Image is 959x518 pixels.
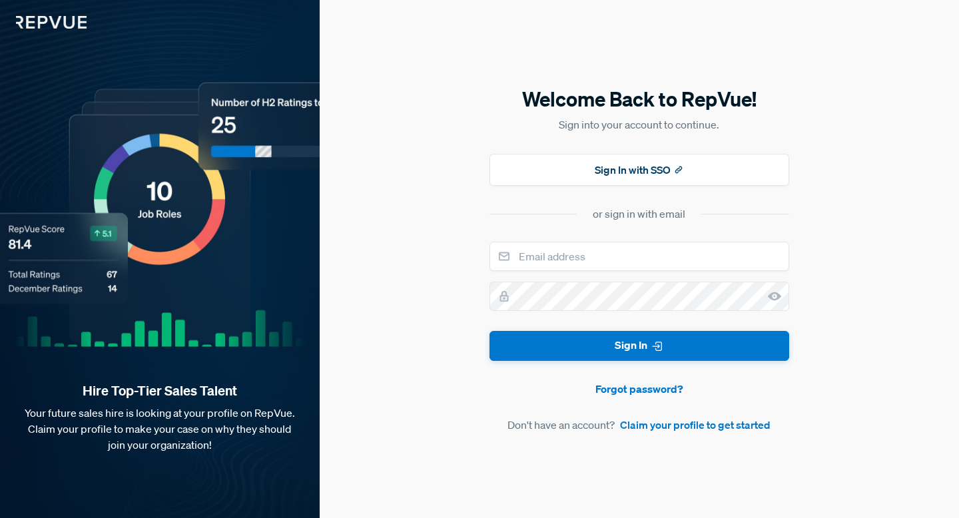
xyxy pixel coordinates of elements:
a: Forgot password? [489,381,789,397]
strong: Hire Top-Tier Sales Talent [21,382,298,399]
div: or sign in with email [593,206,685,222]
article: Don't have an account? [489,417,789,433]
button: Sign In [489,331,789,361]
input: Email address [489,242,789,271]
h5: Welcome Back to RepVue! [489,85,789,113]
p: Your future sales hire is looking at your profile on RepVue. Claim your profile to make your case... [21,405,298,453]
p: Sign into your account to continue. [489,117,789,132]
a: Claim your profile to get started [620,417,771,433]
button: Sign In with SSO [489,154,789,186]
